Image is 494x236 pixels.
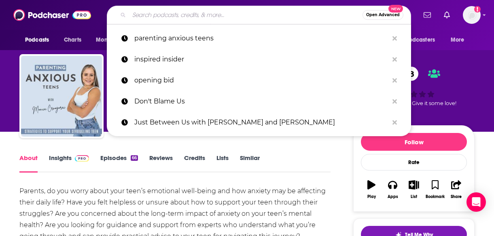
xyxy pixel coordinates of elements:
div: Share [451,194,462,199]
a: Credits [184,154,205,173]
span: Open Advanced [366,13,400,17]
a: Don't Blame Us [107,91,411,112]
img: Podchaser Pro [75,155,89,162]
a: opening bid [107,70,411,91]
a: Reviews [149,154,173,173]
div: Search podcasts, credits, & more... [107,6,411,24]
div: 48Good podcast? Give it some love! [353,61,475,112]
button: Follow [361,133,467,151]
p: parenting anxious teens [134,28,388,49]
button: open menu [90,32,135,48]
a: inspired insider [107,49,411,70]
button: Bookmark [424,175,445,204]
a: Lists [216,154,229,173]
p: opening bid [134,70,388,91]
a: Similar [240,154,260,173]
span: Podcasts [25,34,49,46]
button: open menu [19,32,59,48]
span: Charts [64,34,81,46]
a: InsightsPodchaser Pro [49,154,89,173]
a: parenting anxious teens [107,28,411,49]
span: More [451,34,464,46]
img: Parenting Anxious Teens | Parenting Teens, Managing Teen Anxiety, Parenting Strategies [21,56,102,137]
span: For Podcasters [396,34,435,46]
button: Show profile menu [463,6,481,24]
a: Charts [59,32,86,48]
img: Podchaser - Follow, Share and Rate Podcasts [13,7,91,23]
button: Apps [382,175,403,204]
div: Open Intercom Messenger [466,192,486,212]
input: Search podcasts, credits, & more... [129,8,363,21]
div: Bookmark [426,194,445,199]
a: Show notifications dropdown [420,8,434,22]
a: About [19,154,38,173]
img: User Profile [463,6,481,24]
span: Monitoring [96,34,125,46]
div: 66 [131,155,138,161]
button: Play [361,175,382,204]
span: New [388,5,403,13]
div: Rate [361,154,467,171]
div: List [411,194,417,199]
span: Logged in as megcassidy [463,6,481,24]
p: Just Between Us with Allison Raskin and Gabe Dunn [134,112,388,133]
a: Just Between Us with [PERSON_NAME] and [PERSON_NAME] [107,112,411,133]
div: Apps [388,194,398,199]
p: Don't Blame Us [134,91,388,112]
button: List [403,175,424,204]
svg: Add a profile image [474,6,481,13]
a: Episodes66 [100,154,138,173]
a: Show notifications dropdown [441,8,453,22]
button: open menu [391,32,447,48]
button: Open AdvancedNew [363,10,403,20]
div: Play [367,194,376,199]
p: inspired insider [134,49,388,70]
button: open menu [445,32,475,48]
button: Share [446,175,467,204]
span: Good podcast? Give it some love! [371,100,456,106]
